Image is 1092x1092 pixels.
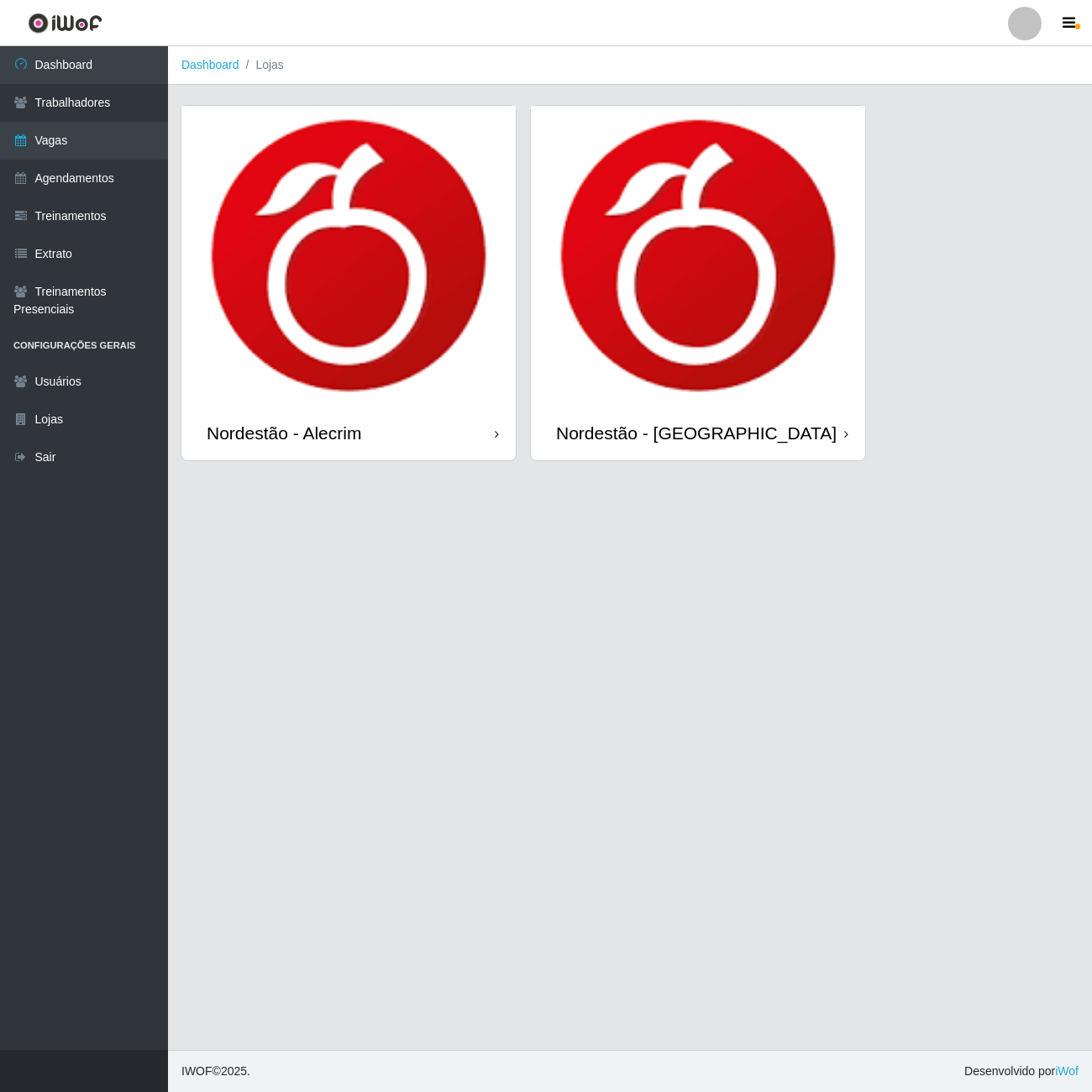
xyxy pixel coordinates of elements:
a: Dashboard [181,58,239,71]
span: © 2025 . [181,1063,250,1080]
a: iWof [1055,1064,1079,1078]
div: Nordestão - [GEOGRAPHIC_DATA] [556,423,837,444]
a: Nordestão - [GEOGRAPHIC_DATA] [531,106,865,460]
img: CoreUI Logo [28,13,102,34]
span: Desenvolvido por [964,1063,1079,1080]
img: cardImg [531,106,865,406]
img: cardImg [181,106,516,406]
li: Lojas [239,56,284,74]
nav: breadcrumb [168,46,1092,85]
div: Nordestão - Alecrim [207,423,361,444]
span: IWOF [181,1064,213,1078]
a: Nordestão - Alecrim [181,106,516,460]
